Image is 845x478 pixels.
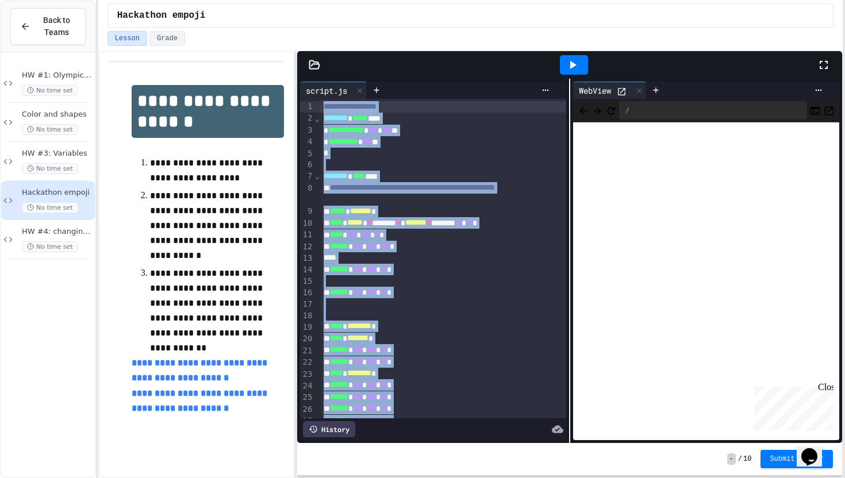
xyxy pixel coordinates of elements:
div: 23 [300,369,314,380]
span: No time set [22,85,78,96]
button: Lesson [107,31,147,46]
button: Refresh [605,103,617,117]
div: 8 [300,183,314,206]
div: 15 [300,276,314,287]
span: HW #3: Variables [22,149,93,159]
div: History [303,421,355,437]
span: No time set [22,241,78,252]
div: 1 [300,101,314,113]
button: Grade [149,31,185,46]
span: Forward [591,103,603,117]
div: 3 [300,125,314,136]
div: 17 [300,299,314,310]
div: 16 [300,287,314,299]
span: 10 [743,454,751,464]
span: Hackathon empoji [117,9,206,22]
div: 2 [300,113,314,124]
div: 20 [300,333,314,345]
span: HW #4: changing emoji [22,227,93,237]
div: 12 [300,241,314,253]
span: No time set [22,202,78,213]
div: 21 [300,345,314,357]
div: 5 [300,148,314,160]
div: 26 [300,404,314,415]
span: / [738,454,742,464]
div: 24 [300,380,314,392]
button: Back to Teams [10,8,86,45]
span: No time set [22,163,78,174]
div: 25 [300,392,314,403]
button: Submit Answer [760,450,833,468]
iframe: chat widget [750,382,834,431]
div: 18 [300,310,314,322]
div: script.js [300,84,353,97]
div: / [619,101,807,119]
span: Back [578,103,589,117]
span: Color and shapes [22,110,93,119]
div: 10 [300,218,314,229]
span: - [727,453,736,465]
div: 22 [300,357,314,368]
div: 4 [300,136,314,148]
span: Fold line [314,171,320,180]
div: 13 [300,253,314,264]
span: Back to Teams [37,14,76,38]
div: script.js [300,82,367,99]
button: Console [809,103,821,117]
div: 7 [300,171,314,182]
span: Submit Answer [770,454,824,464]
span: Fold line [314,114,320,123]
iframe: chat widget [797,432,834,467]
div: 11 [300,229,314,241]
div: WebView [573,82,647,99]
span: No time set [22,124,78,135]
div: 6 [300,159,314,171]
div: 9 [300,206,314,217]
div: WebView [573,84,617,97]
span: HW #1: Olympic rings [22,71,93,80]
div: Chat with us now!Close [5,5,79,73]
button: Open in new tab [823,103,835,117]
iframe: Web Preview [573,122,839,441]
div: 14 [300,264,314,276]
span: Hackathon empoji [22,188,93,198]
div: 27 [300,415,314,427]
div: 19 [300,322,314,333]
